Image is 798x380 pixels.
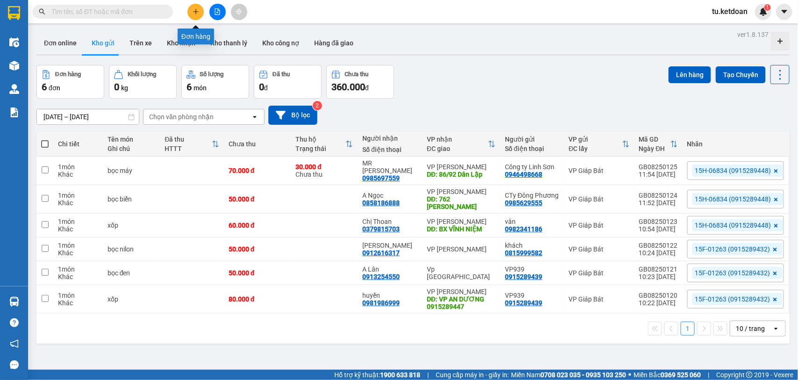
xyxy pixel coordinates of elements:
div: VP [PERSON_NAME] [427,245,496,253]
span: aim [236,8,242,15]
span: 15H-06834 (0915289448) [695,195,771,203]
button: Bộ lọc [268,106,317,125]
div: 0915289439 [505,299,542,307]
div: DĐ: VP AN DƯƠNG 0915289447 [427,295,496,310]
div: VP gửi [569,136,622,143]
span: 0 [114,81,119,93]
div: Vp [GEOGRAPHIC_DATA] [427,265,496,280]
button: caret-down [776,4,792,20]
button: aim [231,4,247,20]
div: 1 món [58,265,98,273]
span: question-circle [10,318,19,327]
div: bọc biển [108,195,156,203]
div: VP [PERSON_NAME] [427,188,496,195]
img: logo [5,30,25,64]
div: 80.000 đ [229,295,286,303]
img: logo-vxr [8,6,20,20]
button: 1 [681,322,695,336]
div: Khác [58,171,98,178]
div: 1 món [58,242,98,249]
button: Số lượng6món [181,65,249,99]
button: Trên xe [122,32,159,54]
div: 11:52 [DATE] [639,199,678,207]
div: Số lượng [200,71,224,78]
div: Ghi chú [108,145,156,152]
img: warehouse-icon [9,37,19,47]
div: ver 1.8.137 [737,29,769,40]
div: VP [PERSON_NAME] [427,163,496,171]
div: 0985697559 [362,174,400,182]
span: copyright [746,372,753,378]
div: A Lân [362,265,417,273]
div: 10 / trang [736,324,765,333]
span: đ [365,84,369,92]
img: icon-new-feature [759,7,768,16]
span: 6 [42,81,47,93]
div: 10:22 [DATE] [639,299,678,307]
div: VP Giáp Bát [569,245,630,253]
button: Đơn hàng6đơn [36,65,104,99]
div: GB08250121 [639,265,678,273]
div: Mã GD [639,136,670,143]
button: Đơn online [36,32,84,54]
span: Miền Nam [511,370,626,380]
div: Đơn hàng [55,71,81,78]
div: Hạnh Hương [362,242,417,249]
div: Khác [58,225,98,233]
div: Người nhận [362,135,417,142]
div: Công ty Linh Sơn [505,163,559,171]
th: Toggle SortBy [564,132,634,157]
div: A Ngọc [362,192,417,199]
div: 50.000 đ [229,195,286,203]
span: Hỗ trợ kỹ thuật: [334,370,420,380]
div: GB08250120 [639,292,678,299]
div: Chưa thu [345,71,369,78]
img: warehouse-icon [9,297,19,307]
div: CTy Đông Phương [505,192,559,199]
button: Lên hàng [669,66,711,83]
span: 15F-01263 (0915289432) [695,295,770,303]
span: | [427,370,429,380]
div: xốp [108,295,156,303]
span: | [708,370,709,380]
div: 0982341186 [505,225,542,233]
strong: 0369 525 060 [661,371,701,379]
button: Kho nhận [159,32,203,54]
div: 10:24 [DATE] [639,249,678,257]
div: DĐ: 762 Ngô Gia Tự [427,195,496,210]
div: GB08250123 [639,218,678,225]
input: Tìm tên, số ĐT hoặc mã đơn [51,7,162,17]
div: Tạo kho hàng mới [771,32,790,50]
sup: 2 [313,101,322,110]
button: Khối lượng0kg [109,65,177,99]
span: Kết Đoàn [33,5,80,17]
span: kg [121,84,128,92]
div: VP [PERSON_NAME] [427,288,496,295]
div: DĐ: BX VĨNH NIỆM [427,225,496,233]
div: DĐ: 86/92 Dân Lập [427,171,496,178]
div: xốp [108,222,156,229]
div: HTTT [165,145,211,152]
div: vân [505,218,559,225]
sup: 1 [764,4,771,11]
span: notification [10,339,19,348]
img: warehouse-icon [9,84,19,94]
span: 15H-06834 (0915289448) [39,52,75,66]
button: Kho gửi [84,32,122,54]
span: GB08250125 [88,47,136,57]
div: Ngày ĐH [639,145,670,152]
span: đ [264,84,268,92]
button: Kho công nợ [255,32,307,54]
div: GB08250125 [639,163,678,171]
div: bọc máy [108,167,156,174]
div: Đã thu [165,136,211,143]
img: warehouse-icon [9,61,19,71]
div: Đơn hàng [178,29,214,44]
div: 50.000 đ [229,245,286,253]
div: huyền [362,292,417,299]
span: 1 [766,4,769,11]
div: VP Giáp Bát [569,222,630,229]
div: ĐC giao [427,145,488,152]
span: 15H-06834 (0915289448) [695,166,771,175]
div: 0815999582 [505,249,542,257]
